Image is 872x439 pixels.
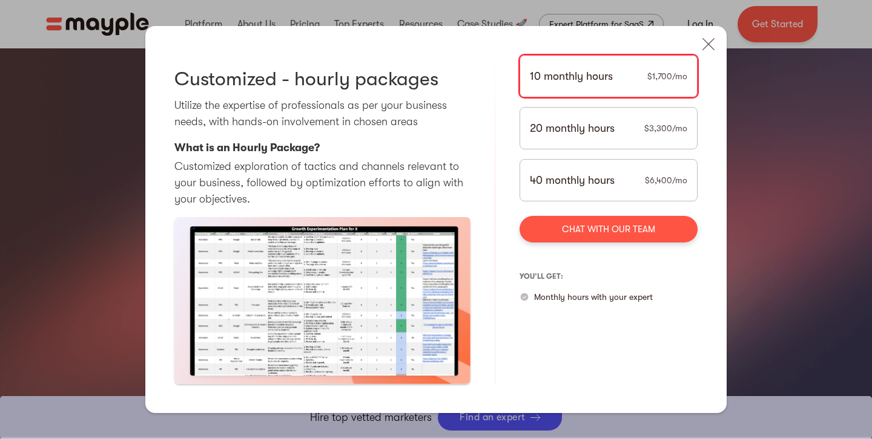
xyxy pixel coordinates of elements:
[530,120,615,137] p: 20 monthly hours
[174,67,438,91] h3: Customized - hourly packages
[174,158,471,207] p: Customized exploration of tactics and channels relevant to your business, followed by optimizatio...
[174,97,471,130] p: Utilize the expertise of professionals as per your business needs, with hands-on involvement in c...
[520,216,698,242] a: Chat with our team
[174,140,320,156] p: What is an Hourly Package?
[645,174,687,186] div: $6,400/mo
[534,291,653,303] p: Monthly hours with your expert
[530,172,615,189] p: 40 monthly hours
[647,70,687,82] div: $1,700/mo
[530,68,613,85] p: 10 monthly hours
[644,122,687,134] div: $3,300/mo
[520,267,698,286] p: you’ll get:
